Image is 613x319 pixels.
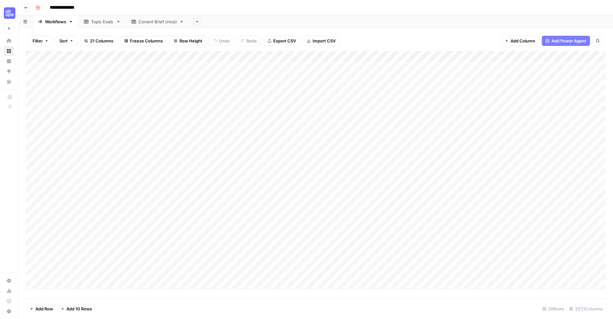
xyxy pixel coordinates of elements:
a: Settings [4,276,14,286]
button: Redo [237,36,261,46]
a: Conent Brief (nice) [126,15,189,28]
a: Usage [4,286,14,296]
div: 21/21 Columns [567,304,605,314]
a: Topic Evals [79,15,126,28]
button: Import CSV [303,36,340,46]
button: Add Row [26,304,57,314]
button: Row Height [170,36,207,46]
span: Filter [33,38,43,44]
button: Add 10 Rows [57,304,96,314]
button: Workspace: AirOps U Cohort 1 [4,5,14,21]
span: 21 Columns [90,38,113,44]
span: Add 10 Rows [66,306,92,312]
span: Freeze Columns [130,38,163,44]
button: Sort [55,36,78,46]
button: Add Column [501,36,539,46]
div: Conent Brief (nice) [139,19,177,25]
a: Browse [4,46,14,56]
a: Insights [4,56,14,66]
a: Opportunities [4,66,14,77]
button: Filter [28,36,53,46]
span: Row Height [179,38,202,44]
img: AirOps U Cohort 1 Logo [4,7,15,19]
button: Freeze Columns [120,36,167,46]
button: Export CSV [263,36,300,46]
span: Add Row [35,306,53,312]
button: Help + Support [4,306,14,316]
div: Topic Evals [91,19,114,25]
a: Learning Hub [4,296,14,306]
div: Workflows [45,19,66,25]
button: 21 Columns [80,36,117,46]
a: Your Data [4,77,14,87]
div: 20 Rows [540,304,567,314]
span: Add Column [511,38,535,44]
span: Export CSV [273,38,296,44]
span: Add Power Agent [551,38,586,44]
span: Import CSV [313,38,336,44]
button: Undo [209,36,234,46]
span: Sort [59,38,68,44]
button: Add Power Agent [542,36,590,46]
span: Undo [219,38,230,44]
a: Workflows [33,15,79,28]
span: Redo [246,38,257,44]
a: Home [4,36,14,46]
